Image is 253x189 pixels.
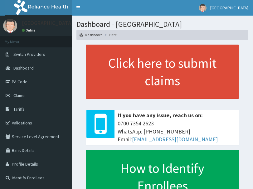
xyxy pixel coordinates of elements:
[13,106,25,112] span: Tariffs
[13,93,26,98] span: Claims
[22,28,37,32] a: Online
[210,5,248,11] span: [GEOGRAPHIC_DATA]
[13,65,34,71] span: Dashboard
[80,32,103,37] a: Dashboard
[76,20,248,28] h1: Dashboard - [GEOGRAPHIC_DATA]
[103,32,117,37] li: Here
[199,4,207,12] img: User Image
[118,119,236,143] span: 0700 7354 2623 WhatsApp: [PHONE_NUMBER] Email:
[118,112,203,119] b: If you have any issue, reach us on:
[3,19,17,33] img: User Image
[13,51,45,57] span: Switch Providers
[132,136,218,143] a: [EMAIL_ADDRESS][DOMAIN_NAME]
[22,20,73,26] p: [GEOGRAPHIC_DATA]
[86,45,239,99] a: Click here to submit claims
